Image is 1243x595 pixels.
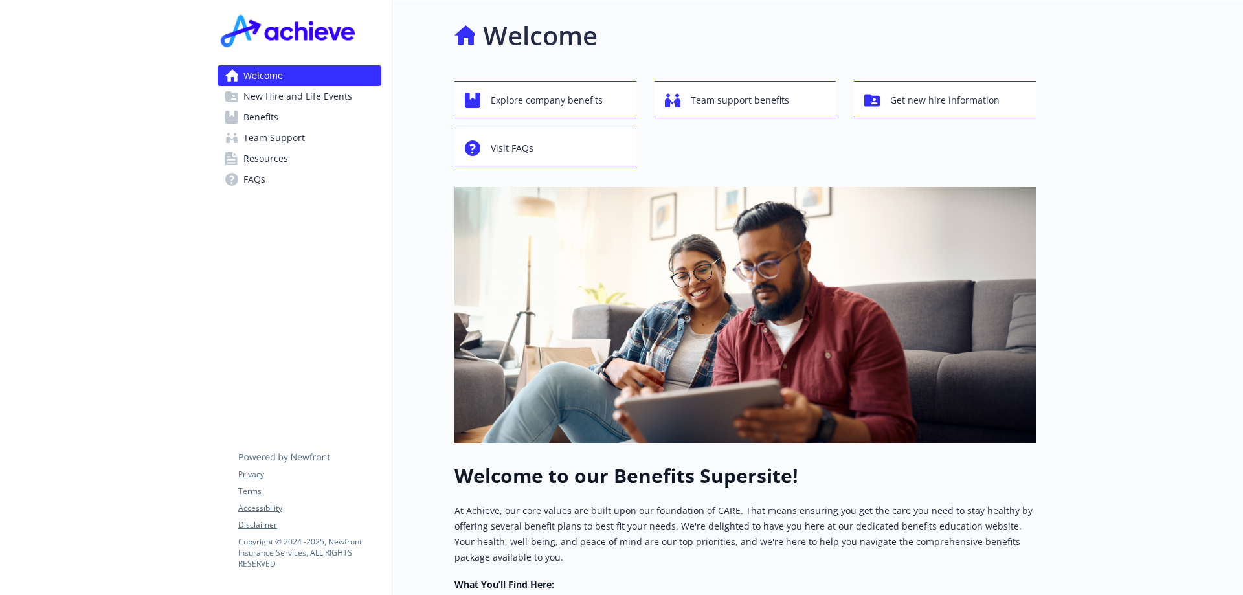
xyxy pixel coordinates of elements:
p: Copyright © 2024 - 2025 , Newfront Insurance Services, ALL RIGHTS RESERVED [238,536,381,569]
span: Visit FAQs [491,136,533,161]
h1: Welcome [483,16,598,55]
span: FAQs [243,169,265,190]
span: Resources [243,148,288,169]
a: Accessibility [238,502,381,514]
span: Get new hire information [890,88,1000,113]
img: overview page banner [454,187,1036,443]
button: Team support benefits [655,81,836,118]
span: Welcome [243,65,283,86]
a: New Hire and Life Events [218,86,381,107]
a: Welcome [218,65,381,86]
button: Explore company benefits [454,81,636,118]
a: Team Support [218,128,381,148]
span: New Hire and Life Events [243,86,352,107]
h1: Welcome to our Benefits Supersite! [454,464,1036,488]
strong: What You’ll Find Here: [454,578,554,590]
span: Explore company benefits [491,88,603,113]
a: Disclaimer [238,519,381,531]
a: Benefits [218,107,381,128]
a: Resources [218,148,381,169]
button: Get new hire information [854,81,1036,118]
span: Benefits [243,107,278,128]
a: Privacy [238,469,381,480]
span: Team Support [243,128,305,148]
a: FAQs [218,169,381,190]
span: Team support benefits [691,88,789,113]
button: Visit FAQs [454,129,636,166]
a: Terms [238,486,381,497]
p: At Achieve, our core values are built upon our foundation of CARE. That means ensuring you get th... [454,503,1036,565]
